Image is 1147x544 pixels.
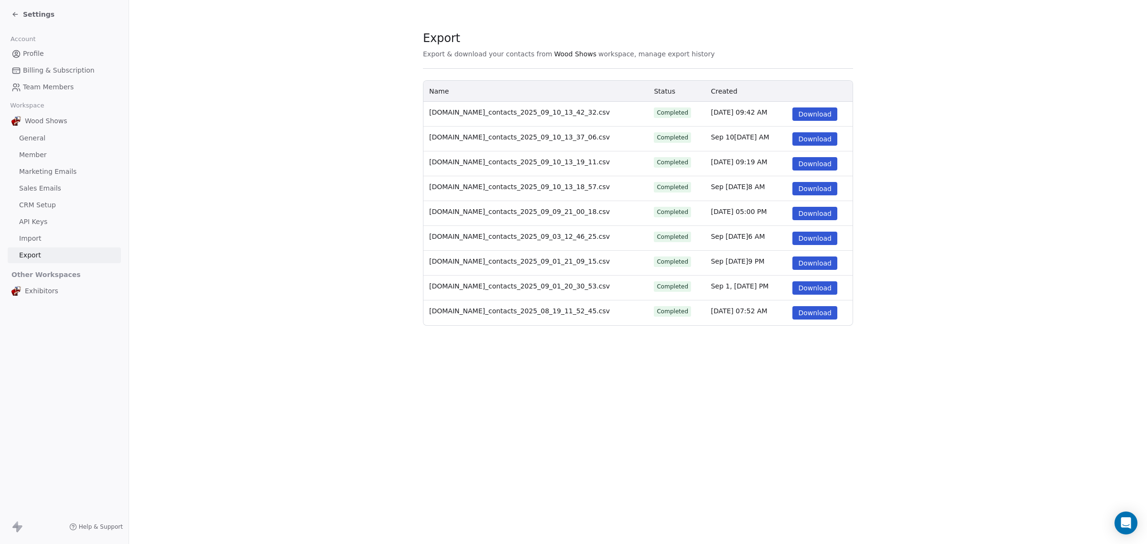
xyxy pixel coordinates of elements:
button: Download [792,207,837,220]
span: [DOMAIN_NAME]_contacts_2025_09_10_13_42_32.csv [429,108,610,116]
button: Download [792,281,837,295]
span: Settings [23,10,54,19]
span: [DOMAIN_NAME]_contacts_2025_08_19_11_52_45.csv [429,307,610,315]
span: Workspace [6,98,48,113]
span: Export [423,31,714,45]
a: Billing & Subscription [8,63,121,78]
span: [DOMAIN_NAME]_contacts_2025_09_10_13_18_57.csv [429,183,610,191]
td: [DATE] 09:19 AM [705,151,787,176]
td: Sep [DATE]9 PM [705,251,787,276]
a: Team Members [8,79,121,95]
span: [DOMAIN_NAME]_contacts_2025_09_09_21_00_18.csv [429,208,610,215]
button: Download [792,157,837,171]
span: Other Workspaces [8,267,85,282]
a: Settings [11,10,54,19]
div: Completed [657,208,688,216]
td: [DATE] 05:00 PM [705,201,787,226]
td: [DATE] 07:52 AM [705,300,787,325]
span: Help & Support [79,523,123,531]
span: Name [429,87,449,95]
button: Download [792,132,837,146]
button: Download [792,107,837,121]
span: [DOMAIN_NAME]_contacts_2025_09_10_13_19_11.csv [429,158,610,166]
td: [DATE] 09:42 AM [705,102,787,127]
span: workspace, manage export history [598,49,714,59]
span: Team Members [23,82,74,92]
span: Status [654,87,675,95]
div: Completed [657,133,688,142]
div: Open Intercom Messenger [1115,512,1137,534]
span: Sales Emails [19,183,61,193]
a: Help & Support [69,523,123,531]
img: logomanalone.png [11,286,21,296]
a: Profile [8,46,121,62]
div: Completed [657,158,688,167]
button: Download [792,232,837,245]
span: [DOMAIN_NAME]_contacts_2025_09_01_21_09_15.csv [429,257,610,265]
div: Completed [657,183,688,192]
button: Download [792,306,837,320]
div: Completed [657,307,688,316]
span: CRM Setup [19,200,56,210]
button: Download [792,256,837,270]
span: Billing & Subscription [23,65,95,75]
span: [DOMAIN_NAME]_contacts_2025_09_03_12_46_25.csv [429,233,610,240]
div: Completed [657,108,688,117]
div: Completed [657,282,688,291]
div: Completed [657,233,688,241]
span: Export [19,250,41,260]
span: Profile [23,49,44,59]
a: Member [8,147,121,163]
span: Marketing Emails [19,167,76,177]
a: Sales Emails [8,181,121,196]
a: CRM Setup [8,197,121,213]
span: Exhibitors [25,286,58,296]
span: General [19,133,45,143]
button: Download [792,182,837,195]
span: Wood Shows [25,116,67,126]
span: [DOMAIN_NAME]_contacts_2025_09_10_13_37_06.csv [429,133,610,141]
span: Export & download your contacts from [423,49,552,59]
td: Sep [DATE]8 AM [705,176,787,201]
a: Marketing Emails [8,164,121,180]
a: Export [8,247,121,263]
div: Completed [657,257,688,266]
a: Import [8,231,121,246]
span: API Keys [19,217,47,227]
a: General [8,130,121,146]
td: Sep 10[DATE] AM [705,127,787,151]
span: Account [6,32,40,46]
span: [DOMAIN_NAME]_contacts_2025_09_01_20_30_53.csv [429,282,610,290]
span: Wood Shows [554,49,596,59]
a: API Keys [8,214,121,230]
td: Sep 1, [DATE] PM [705,276,787,300]
img: logomanalone.png [11,116,21,126]
span: Member [19,150,47,160]
span: Created [711,87,737,95]
td: Sep [DATE]6 AM [705,226,787,251]
span: Import [19,234,41,244]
